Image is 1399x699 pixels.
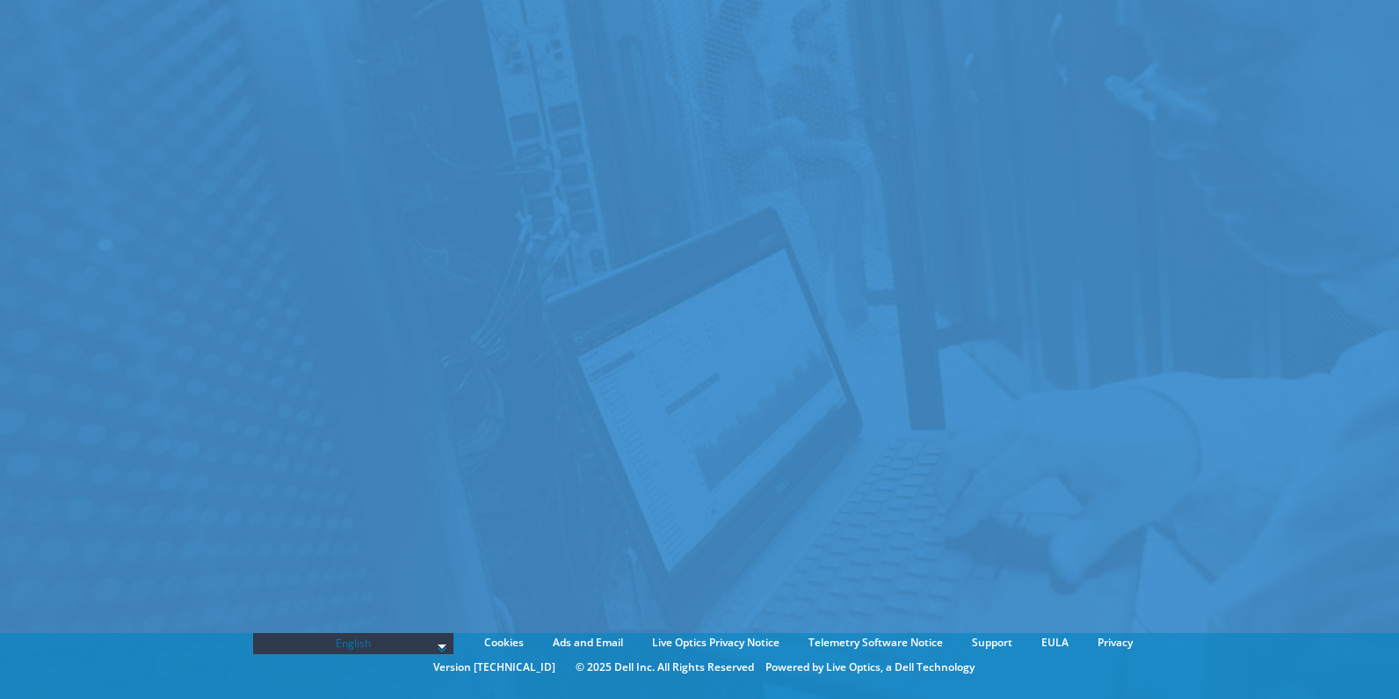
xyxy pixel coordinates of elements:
a: Live Optics Privacy Notice [639,633,793,652]
a: Privacy [1084,633,1146,652]
li: Version [TECHNICAL_ID] [424,658,564,677]
a: EULA [1028,633,1082,652]
a: Support [959,633,1026,652]
span: English [262,633,445,654]
a: Ads and Email [540,633,636,652]
li: © 2025 Dell Inc. All Rights Reserved [567,658,763,677]
a: Cookies [471,633,537,652]
li: Powered by Live Optics, a Dell Technology [765,658,975,677]
a: Telemetry Software Notice [795,633,956,652]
